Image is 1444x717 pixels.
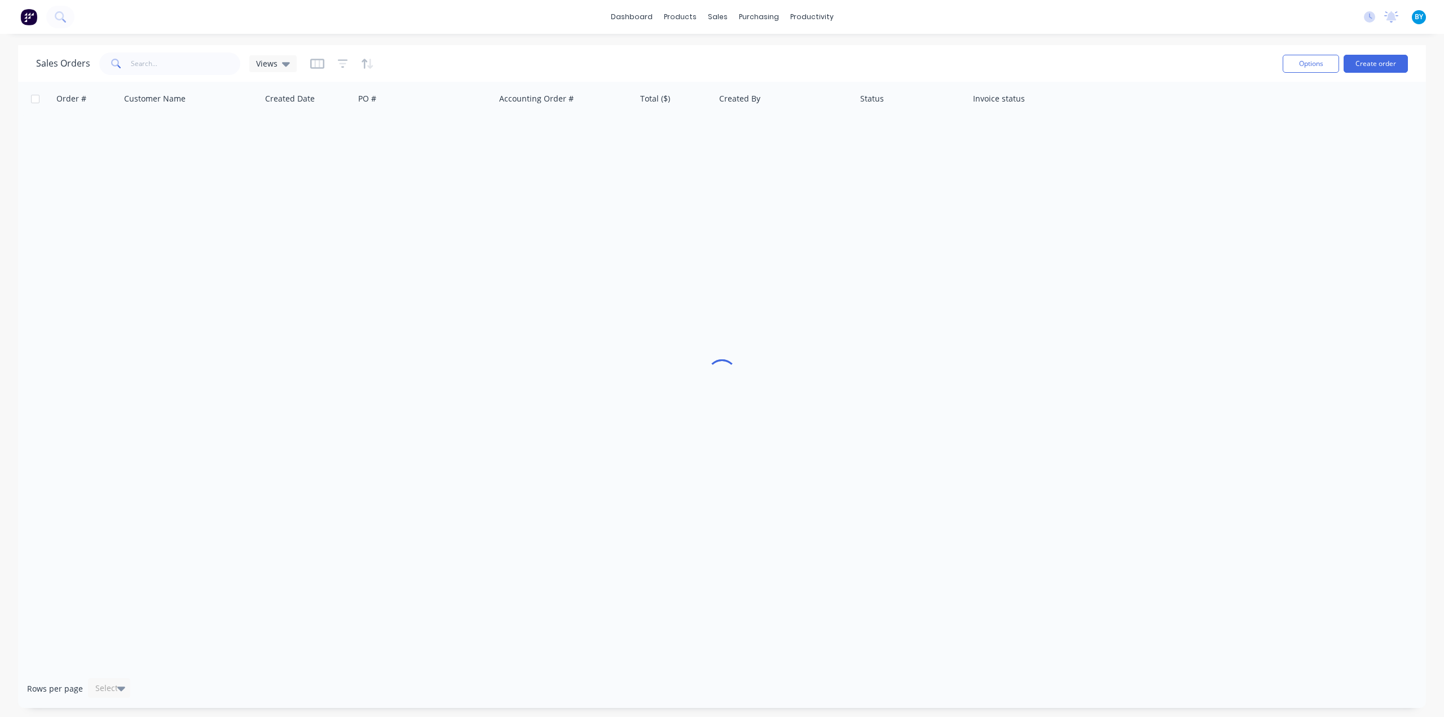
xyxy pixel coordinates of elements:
[785,8,839,25] div: productivity
[131,52,241,75] input: Search...
[973,93,1025,104] div: Invoice status
[1283,55,1339,73] button: Options
[640,93,670,104] div: Total ($)
[1415,12,1423,22] span: BY
[1344,55,1408,73] button: Create order
[499,93,574,104] div: Accounting Order #
[658,8,702,25] div: products
[95,683,125,694] div: Select...
[256,58,278,69] span: Views
[265,93,315,104] div: Created Date
[124,93,186,104] div: Customer Name
[27,683,83,694] span: Rows per page
[702,8,733,25] div: sales
[36,58,90,69] h1: Sales Orders
[56,93,86,104] div: Order #
[719,93,760,104] div: Created By
[860,93,884,104] div: Status
[20,8,37,25] img: Factory
[358,93,376,104] div: PO #
[605,8,658,25] a: dashboard
[733,8,785,25] div: purchasing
